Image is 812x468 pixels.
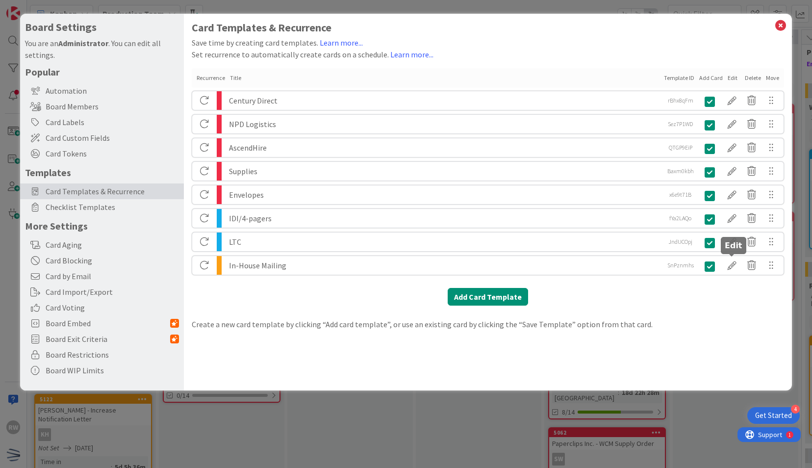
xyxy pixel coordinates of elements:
span: Card Tokens [46,148,179,159]
div: QTGP9EiP [663,138,698,157]
h5: Popular [25,66,179,78]
div: Open Get Started checklist, remaining modules: 4 [747,407,800,424]
h5: More Settings [25,220,179,232]
div: Baxm0kbh [663,162,698,181]
div: Envelopes [229,185,660,204]
div: JndUCOpj [663,233,698,251]
span: Card Voting [46,302,179,313]
div: Supplies [229,162,660,181]
div: Template ID [664,74,694,82]
span: Board Embed [46,317,170,329]
div: SnPznmhs [663,256,698,275]
h5: Edit [725,241,742,250]
div: Card Blocking [20,253,184,268]
a: Learn more... [320,38,363,48]
div: Automation [20,83,184,99]
div: Save time by creating card templates. [192,37,784,49]
span: Board Exit Criteria [46,333,170,345]
h1: Card Templates & Recurrence [192,22,784,34]
div: LTC [229,233,660,251]
div: Set recurrence to automatically create cards on a schedule. [192,49,784,60]
div: IDI/4-pagers [229,209,660,228]
div: 4 [791,405,800,414]
div: Recurrence [197,74,225,82]
div: Sez7P1WD [663,115,698,133]
span: Board Restrictions [46,349,179,361]
div: Delete [745,74,761,82]
div: Century Direct [229,91,660,110]
div: Board Members [20,99,184,114]
div: 1 [51,4,53,12]
div: Board WIP Limits [20,363,184,378]
b: Administrator [58,38,108,48]
div: rBhx8qFm [663,91,698,110]
div: AscendHire [229,138,660,157]
div: Get Started [755,411,792,420]
div: Edit [728,74,740,82]
div: Card Labels [20,114,184,130]
div: NPD Logistics [229,115,660,133]
div: In-House Mailing [229,256,660,275]
div: Move [766,74,779,82]
button: Add Card Template [448,288,528,306]
div: Title [230,74,659,82]
div: Add Card [699,74,723,82]
div: Card Import/Export [20,284,184,300]
a: Learn more... [390,50,433,59]
h4: Board Settings [25,21,179,33]
div: Create a new card template by clicking “Add card template”, or use an existing card by clicking t... [192,318,784,330]
span: Checklist Templates [46,201,179,213]
div: x6e9t71B [663,185,698,204]
div: Card Aging [20,237,184,253]
div: You are an . You can edit all settings. [25,37,179,61]
span: Card Templates & Recurrence [46,185,179,197]
h5: Templates [25,166,179,179]
span: Support [21,1,45,13]
span: Card by Email [46,270,179,282]
div: fYa2LAQo [663,209,698,228]
span: Card Custom Fields [46,132,179,144]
